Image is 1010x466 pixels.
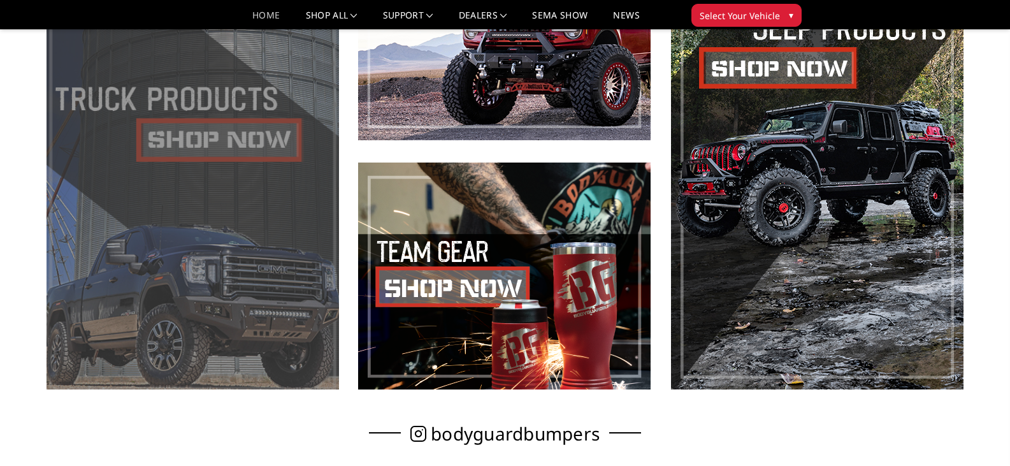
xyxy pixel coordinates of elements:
[613,11,639,29] a: News
[306,11,357,29] a: shop all
[700,9,780,22] span: Select Your Vehicle
[532,11,588,29] a: SEMA Show
[691,4,802,27] button: Select Your Vehicle
[459,11,507,29] a: Dealers
[252,11,280,29] a: Home
[789,8,793,22] span: ▾
[383,11,433,29] a: Support
[431,427,600,441] span: bodyguardbumpers
[946,405,1010,466] iframe: Chat Widget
